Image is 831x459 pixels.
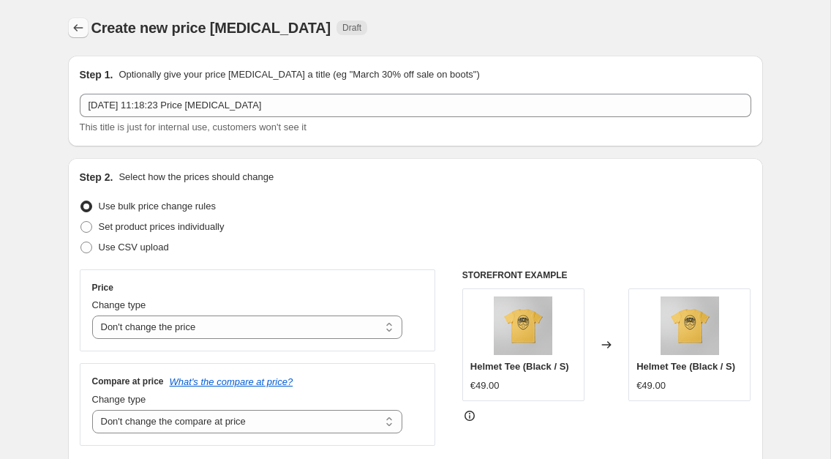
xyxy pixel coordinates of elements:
input: 30% off holiday sale [80,94,751,117]
span: Draft [342,22,361,34]
h3: Price [92,282,113,294]
span: Use CSV upload [99,242,169,253]
h6: STOREFRONT EXAMPLE [462,269,751,281]
span: Helmet Tee (Black / S) [636,361,735,372]
span: Change type [92,394,146,405]
button: Price change jobs [68,18,89,38]
p: Optionally give your price [MEDICAL_DATA] a title (eg "March 30% off sale on boots") [119,67,479,82]
span: Set product prices individually [99,221,225,232]
h2: Step 1. [80,67,113,82]
span: Change type [92,299,146,310]
div: €49.00 [636,378,666,393]
span: Use bulk price change rules [99,201,216,212]
img: Gemini_Generated_Image_lmcrr1lmcrr1lmcr_80x.png [494,296,552,355]
button: What's the compare at price? [170,376,293,387]
img: Gemini_Generated_Image_lmcrr1lmcrr1lmcr_80x.png [661,296,719,355]
p: Select how the prices should change [119,170,274,184]
span: Helmet Tee (Black / S) [470,361,569,372]
div: €49.00 [470,378,500,393]
span: Create new price [MEDICAL_DATA] [91,20,331,36]
h3: Compare at price [92,376,164,387]
h2: Step 2. [80,170,113,184]
span: This title is just for internal use, customers won't see it [80,122,307,133]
